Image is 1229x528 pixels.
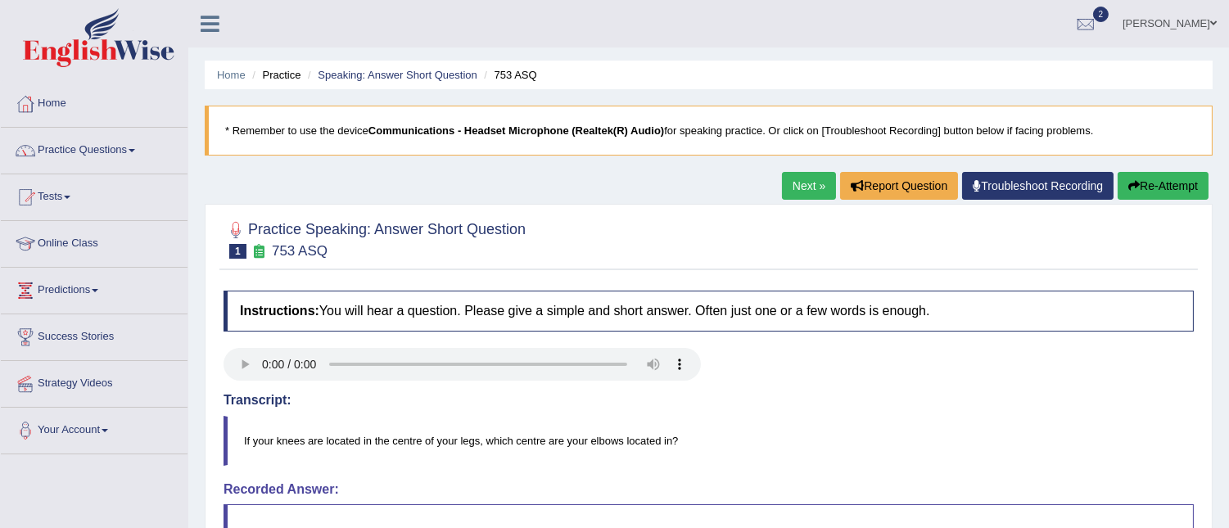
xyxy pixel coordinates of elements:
[782,172,836,200] a: Next »
[1,314,188,355] a: Success Stories
[217,69,246,81] a: Home
[1118,172,1209,200] button: Re-Attempt
[1,128,188,169] a: Practice Questions
[248,67,300,83] li: Practice
[224,218,526,259] h2: Practice Speaking: Answer Short Question
[1,174,188,215] a: Tests
[318,69,477,81] a: Speaking: Answer Short Question
[1,81,188,122] a: Home
[224,482,1194,497] h4: Recorded Answer:
[224,416,1194,466] blockquote: If your knees are located in the centre of your legs, which centre are your elbows located in?
[224,393,1194,408] h4: Transcript:
[251,244,268,259] small: Exam occurring question
[840,172,958,200] button: Report Question
[1093,7,1109,22] span: 2
[368,124,664,137] b: Communications - Headset Microphone (Realtek(R) Audio)
[229,244,246,259] span: 1
[1,408,188,449] a: Your Account
[272,243,328,259] small: 753 ASQ
[1,221,188,262] a: Online Class
[1,268,188,309] a: Predictions
[962,172,1114,200] a: Troubleshoot Recording
[480,67,536,83] li: 753 ASQ
[224,291,1194,332] h4: You will hear a question. Please give a simple and short answer. Often just one or a few words is...
[240,304,319,318] b: Instructions:
[205,106,1213,156] blockquote: * Remember to use the device for speaking practice. Or click on [Troubleshoot Recording] button b...
[1,361,188,402] a: Strategy Videos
